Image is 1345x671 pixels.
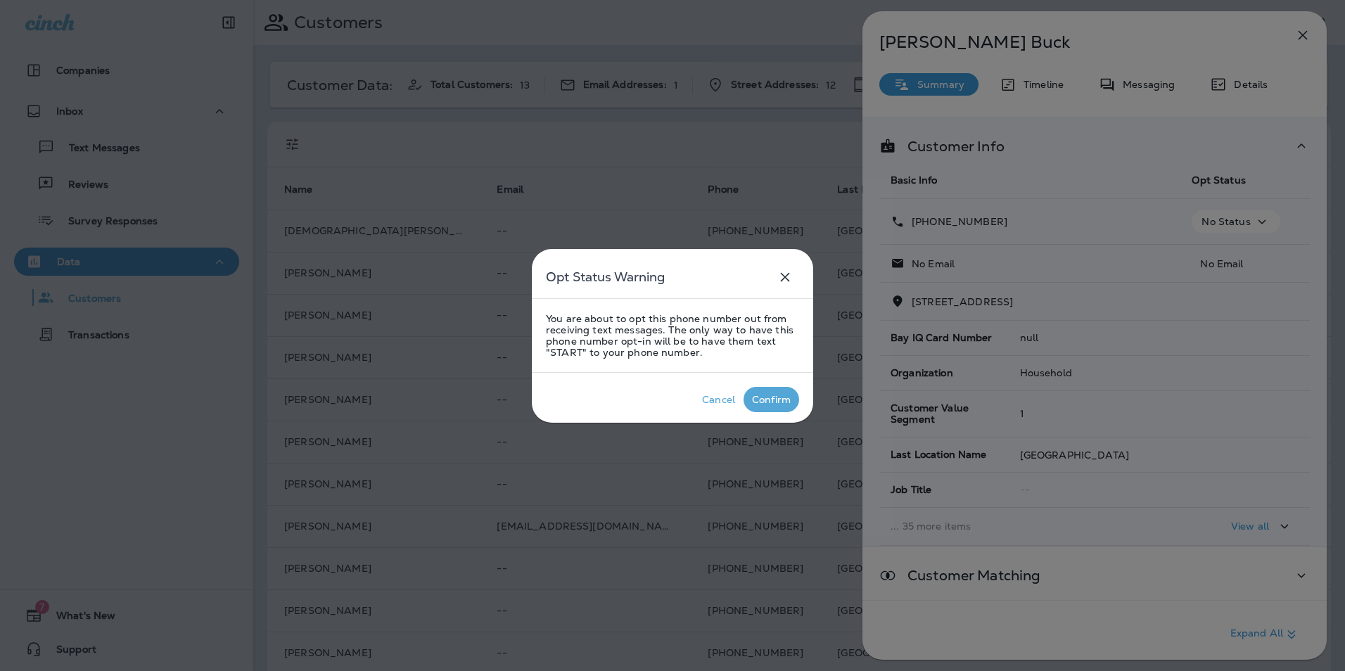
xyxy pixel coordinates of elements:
p: You are about to opt this phone number out from receiving text messages. The only way to have thi... [546,313,799,358]
div: Confirm [752,394,791,405]
div: Cancel [702,394,735,405]
button: Cancel [694,387,744,412]
h5: Opt Status Warning [546,266,665,288]
button: close [771,263,799,291]
button: Confirm [744,387,799,412]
